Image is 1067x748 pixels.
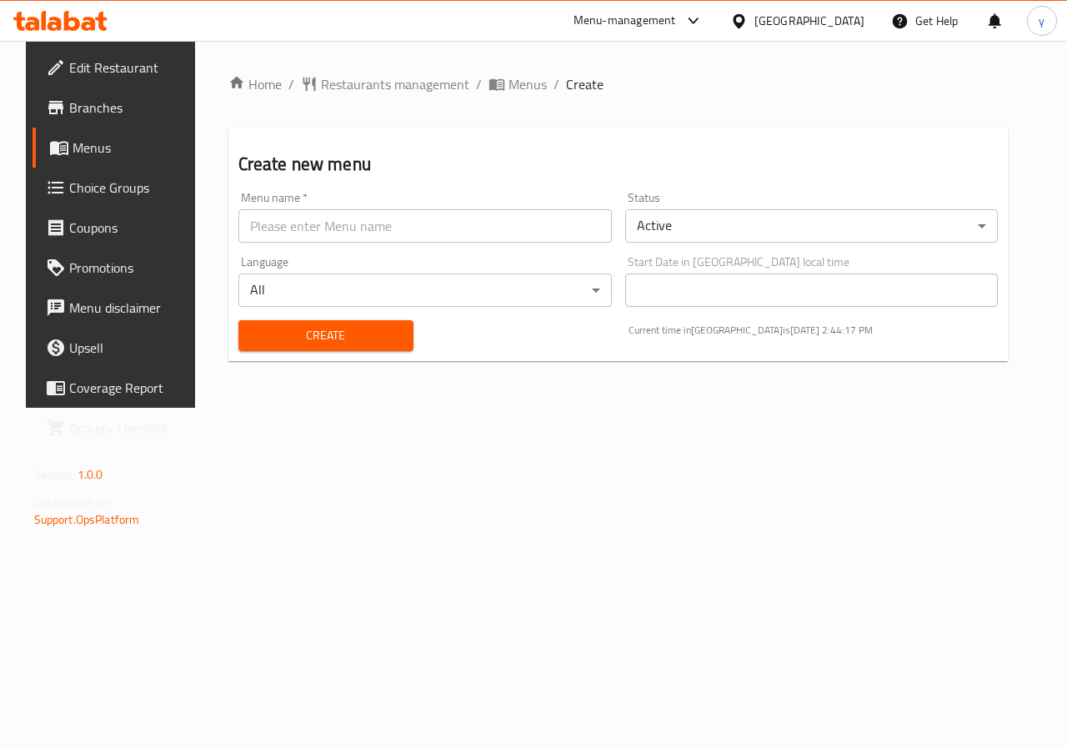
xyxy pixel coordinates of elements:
nav: breadcrumb [228,74,1009,94]
p: Current time in [GEOGRAPHIC_DATA] is [DATE] 2:44:17 PM [629,323,999,338]
li: / [554,74,559,94]
input: Please enter Menu name [238,209,612,243]
span: Get support on: [34,492,111,514]
span: 1.0.0 [78,464,103,485]
li: / [288,74,294,94]
a: Upsell [33,328,204,368]
a: Menus [488,74,547,94]
span: Promotions [69,258,191,278]
button: Create [238,320,413,351]
span: Menus [73,138,191,158]
div: All [238,274,612,307]
span: Grocery Checklist [69,418,191,438]
span: Restaurants management [321,74,469,94]
span: Create [566,74,604,94]
span: Choice Groups [69,178,191,198]
div: Menu-management [574,11,676,31]
span: Upsell [69,338,191,358]
a: Choice Groups [33,168,204,208]
a: Restaurants management [301,74,469,94]
span: Edit Restaurant [69,58,191,78]
a: Coverage Report [33,368,204,408]
a: Menu disclaimer [33,288,204,328]
span: Version: [34,464,75,485]
a: Edit Restaurant [33,48,204,88]
span: Branches [69,98,191,118]
h2: Create new menu [238,152,999,177]
span: Menus [508,74,547,94]
span: Create [252,325,400,346]
a: Home [228,74,282,94]
a: Promotions [33,248,204,288]
a: Branches [33,88,204,128]
span: Menu disclaimer [69,298,191,318]
a: Menus [33,128,204,168]
li: / [476,74,482,94]
div: Active [625,209,999,243]
a: Support.OpsPlatform [34,509,140,530]
div: [GEOGRAPHIC_DATA] [754,12,864,30]
a: Grocery Checklist [33,408,204,448]
a: Coupons [33,208,204,248]
span: y [1039,12,1044,30]
span: Coverage Report [69,378,191,398]
span: Coupons [69,218,191,238]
